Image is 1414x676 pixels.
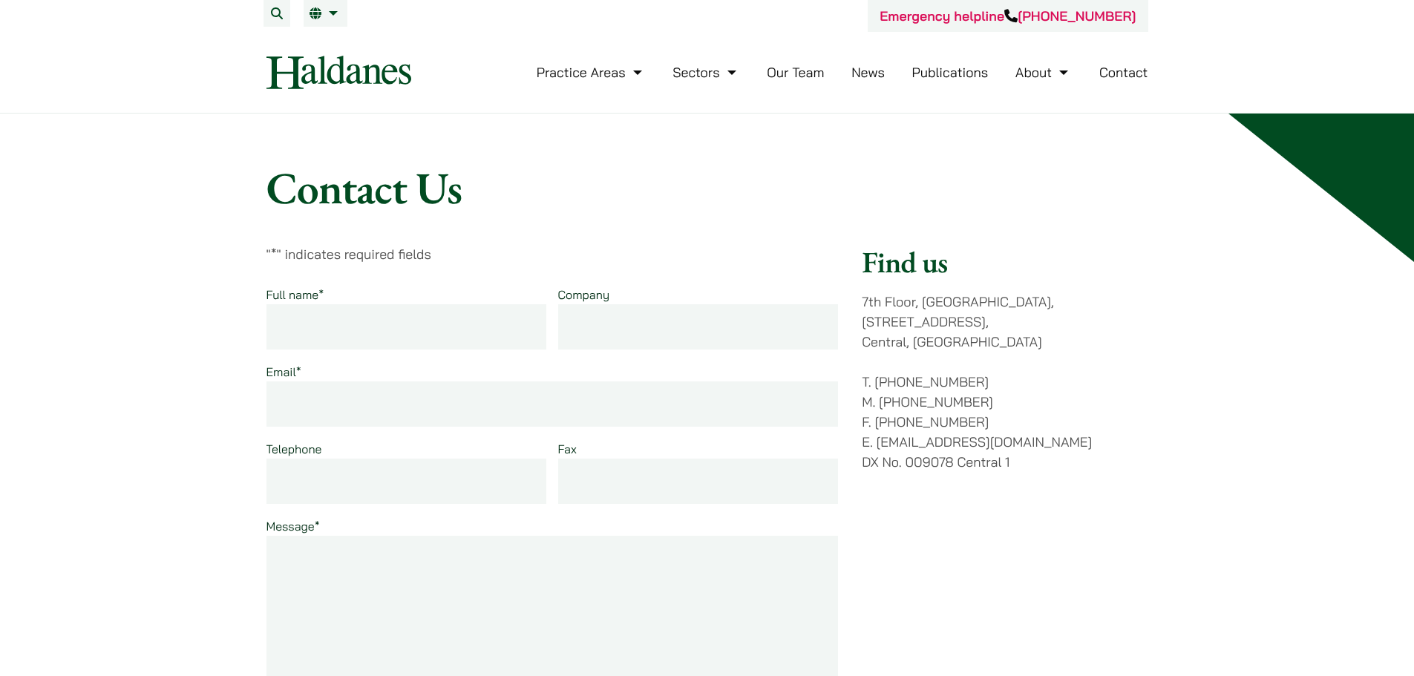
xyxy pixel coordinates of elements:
[266,161,1148,214] h1: Contact Us
[537,64,646,81] a: Practice Areas
[266,244,839,264] p: " " indicates required fields
[310,7,341,19] a: EN
[266,442,322,456] label: Telephone
[767,64,824,81] a: Our Team
[672,64,739,81] a: Sectors
[912,64,989,81] a: Publications
[266,519,320,534] label: Message
[266,287,324,302] label: Full name
[1099,64,1148,81] a: Contact
[880,7,1136,24] a: Emergency helpline[PHONE_NUMBER]
[862,244,1148,280] h2: Find us
[558,287,610,302] label: Company
[266,56,411,89] img: Logo of Haldanes
[1015,64,1072,81] a: About
[266,364,301,379] label: Email
[862,292,1148,352] p: 7th Floor, [GEOGRAPHIC_DATA], [STREET_ADDRESS], Central, [GEOGRAPHIC_DATA]
[851,64,885,81] a: News
[558,442,577,456] label: Fax
[862,372,1148,472] p: T. [PHONE_NUMBER] M. [PHONE_NUMBER] F. [PHONE_NUMBER] E. [EMAIL_ADDRESS][DOMAIN_NAME] DX No. 0090...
